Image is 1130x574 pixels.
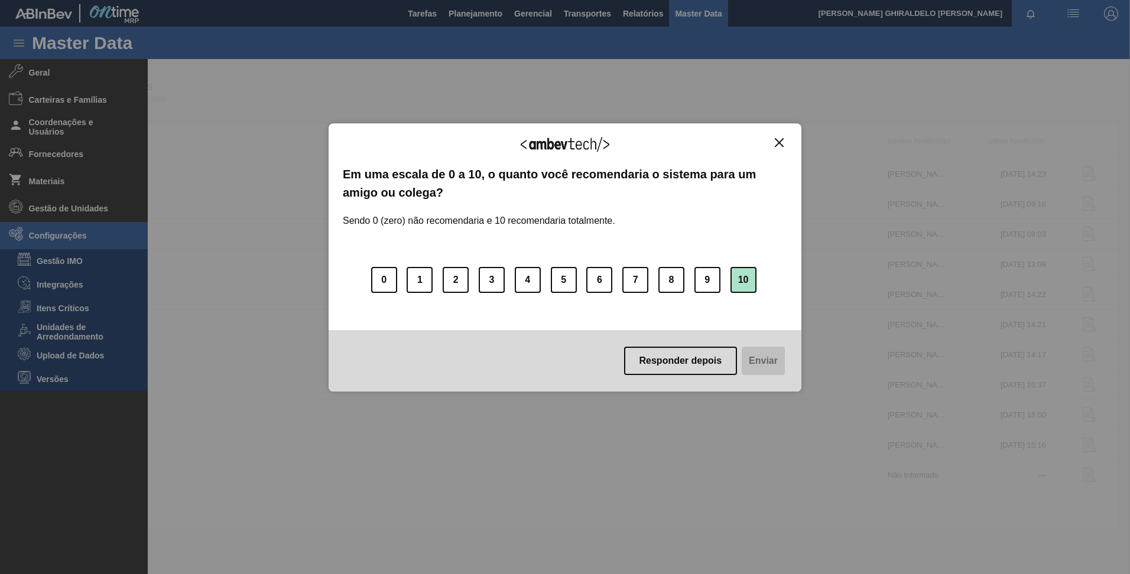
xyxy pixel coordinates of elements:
[730,267,756,293] button: 10
[515,267,541,293] button: 4
[371,267,397,293] button: 0
[407,267,433,293] button: 1
[771,138,787,148] button: Close
[343,165,787,201] label: Em uma escala de 0 a 10, o quanto você recomendaria o sistema para um amigo ou colega?
[521,137,609,152] img: Logo Ambevtech
[443,267,469,293] button: 2
[343,201,615,226] label: Sendo 0 (zero) não recomendaria e 10 recomendaria totalmente.
[586,267,612,293] button: 6
[694,267,720,293] button: 9
[479,267,505,293] button: 3
[624,347,738,375] button: Responder depois
[551,267,577,293] button: 5
[622,267,648,293] button: 7
[658,267,684,293] button: 8
[775,138,784,147] img: Close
